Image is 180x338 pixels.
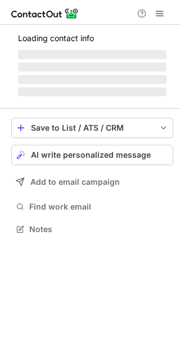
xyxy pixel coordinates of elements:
button: Notes [11,221,173,237]
span: Add to email campaign [30,177,120,186]
span: ‌ [18,50,166,59]
span: ‌ [18,63,166,72]
button: save-profile-one-click [11,118,173,138]
div: Save to List / ATS / CRM [31,123,154,132]
img: ContactOut v5.3.10 [11,7,79,20]
span: Find work email [29,202,169,212]
p: Loading contact info [18,34,166,43]
span: AI write personalized message [31,150,151,159]
span: ‌ [18,75,166,84]
span: ‌ [18,87,166,96]
span: Notes [29,224,169,234]
button: Find work email [11,199,173,215]
button: Add to email campaign [11,172,173,192]
button: AI write personalized message [11,145,173,165]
